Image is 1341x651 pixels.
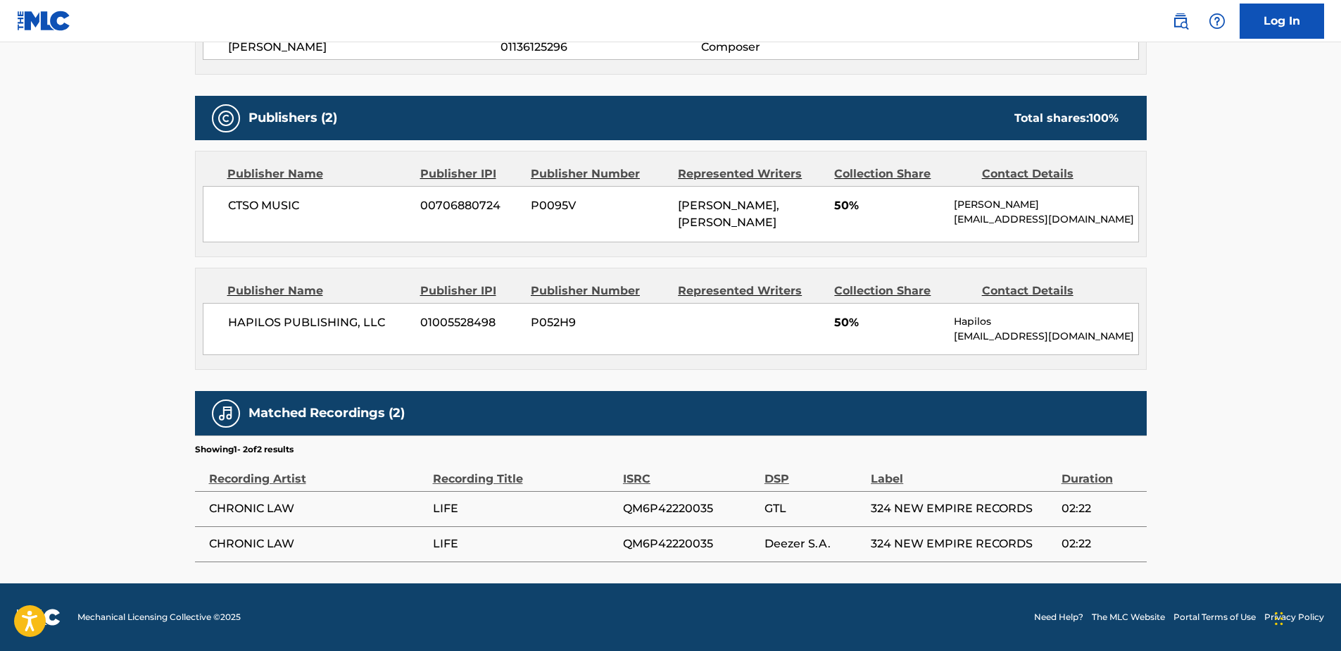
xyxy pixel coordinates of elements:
[678,166,824,182] div: Represented Writers
[954,314,1138,329] p: Hapilos
[228,197,410,214] span: CTSO MUSIC
[531,166,667,182] div: Publisher Number
[531,314,667,331] span: P052H9
[623,535,757,552] span: QM6P42220035
[531,197,667,214] span: P0095V
[954,197,1138,212] p: [PERSON_NAME]
[1062,500,1140,517] span: 02:22
[17,11,71,31] img: MLC Logo
[209,500,426,517] span: CHRONIC LAW
[678,283,824,299] div: Represented Writers
[433,456,616,488] div: Recording Title
[982,166,1119,182] div: Contact Details
[623,500,757,517] span: QM6P42220035
[1203,7,1231,35] div: Help
[871,535,1054,552] span: 324 NEW EMPIRE RECORDS
[1275,597,1283,640] div: Drag
[1014,110,1119,127] div: Total shares:
[1092,611,1165,624] a: The MLC Website
[1062,456,1140,488] div: Duration
[834,283,971,299] div: Collection Share
[623,456,757,488] div: ISRC
[871,456,1054,488] div: Label
[1209,13,1226,30] img: help
[1172,13,1189,30] img: search
[764,500,864,517] span: GTL
[500,39,700,56] span: 01136125296
[77,611,241,624] span: Mechanical Licensing Collective © 2025
[1166,7,1195,35] a: Public Search
[678,199,779,229] span: [PERSON_NAME], [PERSON_NAME]
[834,314,943,331] span: 50%
[218,405,234,422] img: Matched Recordings
[420,314,520,331] span: 01005528498
[871,500,1054,517] span: 324 NEW EMPIRE RECORDS
[433,535,616,552] span: LIFE
[433,500,616,517] span: LIFE
[420,283,520,299] div: Publisher IPI
[195,443,294,456] p: Showing 1 - 2 of 2 results
[228,314,410,331] span: HAPILOS PUBLISHING, LLC
[227,166,410,182] div: Publisher Name
[1089,111,1119,125] span: 100 %
[420,197,520,214] span: 00706880724
[227,283,410,299] div: Publisher Name
[834,197,943,214] span: 50%
[1034,611,1083,624] a: Need Help?
[1062,535,1140,552] span: 02:22
[248,110,337,126] h5: Publishers (2)
[954,212,1138,227] p: [EMAIL_ADDRESS][DOMAIN_NAME]
[420,166,520,182] div: Publisher IPI
[764,456,864,488] div: DSP
[1271,583,1341,651] iframe: Chat Widget
[531,283,667,299] div: Publisher Number
[228,39,501,56] span: [PERSON_NAME]
[982,283,1119,299] div: Contact Details
[1264,611,1324,624] a: Privacy Policy
[834,166,971,182] div: Collection Share
[764,535,864,552] span: Deezer S.A.
[701,39,883,56] span: Composer
[248,405,405,421] h5: Matched Recordings (2)
[1173,611,1256,624] a: Portal Terms of Use
[1240,4,1324,39] a: Log In
[954,329,1138,344] p: [EMAIL_ADDRESS][DOMAIN_NAME]
[209,456,426,488] div: Recording Artist
[209,535,426,552] span: CHRONIC LAW
[218,110,234,127] img: Publishers
[17,609,61,626] img: logo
